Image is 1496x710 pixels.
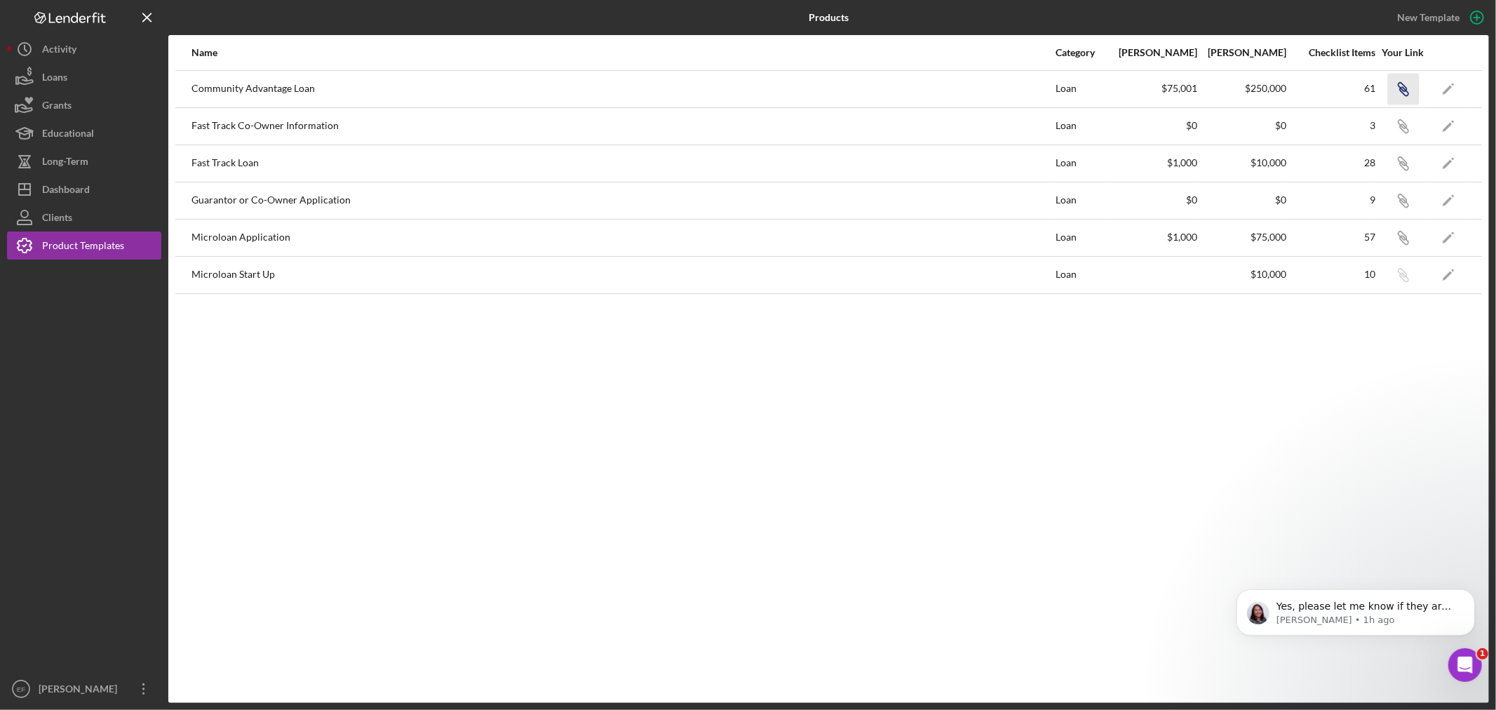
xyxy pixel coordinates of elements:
[11,398,269,474] div: Christina says…
[11,274,230,332] div: Nevertheless, I edited the form in our back end. Can you please try again? and sorry for the inco...
[1288,232,1375,243] div: 57
[191,47,1054,58] div: Name
[40,8,62,30] img: Profile image for Christina
[11,172,269,214] div: Erika says…
[1448,648,1482,682] iframe: Intercom live chat
[42,232,124,263] div: Product Templates
[42,35,76,67] div: Activity
[42,91,72,123] div: Grants
[1199,120,1286,131] div: $0
[11,214,269,274] div: Christina says…
[82,172,269,203] div: his DOB is [DEMOGRAPHIC_DATA]
[1199,83,1286,94] div: $250,000
[7,203,161,232] button: Clients
[1199,47,1286,58] div: [PERSON_NAME]
[1110,47,1197,58] div: [PERSON_NAME]
[191,183,1054,218] div: Guarantor or Co-Owner Application
[42,119,94,151] div: Educational
[191,146,1054,181] div: Fast Track Loan
[241,454,263,476] button: Send a message…
[1056,47,1108,58] div: Category
[7,675,161,703] button: EF[PERSON_NAME]
[12,430,269,454] textarea: Message…
[42,203,72,235] div: Clients
[50,39,269,111] div: Co borrower for Gather up cannot submit credit authorization as his DOB is coming up before [DEMO...
[42,175,90,207] div: Dashboard
[1056,220,1108,255] div: Loan
[1110,83,1197,94] div: $75,001
[1056,257,1108,293] div: Loan
[7,147,161,175] button: Long-Term
[42,63,67,95] div: Loans
[9,6,36,32] button: go back
[1056,72,1108,107] div: Loan
[50,342,269,387] div: ok ill have him go in and complete it now.
[11,214,230,272] div: I see, can you please send me the email address for the project so I can look it up?
[1110,232,1197,243] div: $1,000
[7,63,161,91] button: Loans
[1477,648,1488,659] span: 1
[1199,232,1286,243] div: $75,000
[1288,269,1375,280] div: 10
[11,113,269,173] div: Erika says…
[809,12,849,23] b: Products
[191,257,1054,293] div: Microloan Start Up
[11,274,269,343] div: Christina says…
[1199,269,1286,280] div: $10,000
[1389,7,1489,28] button: New Template
[68,7,159,18] h1: [PERSON_NAME]
[7,91,161,119] button: Grants
[35,675,126,706] div: [PERSON_NAME]
[220,6,246,32] button: Home
[7,119,161,147] button: Educational
[22,282,219,323] div: Nevertheless, I edited the form in our back end. Can you please try again? and sorry for the inco...
[1397,7,1460,28] div: New Template
[62,351,258,378] div: ok ill have him go in and complete it now.
[68,18,140,32] p: Active 45m ago
[42,147,88,179] div: Long-Term
[1056,183,1108,218] div: Loan
[22,460,33,471] button: Emoji picker
[1215,560,1496,672] iframe: Intercom notifications message
[1110,157,1197,168] div: $1,000
[1288,157,1375,168] div: 28
[1288,47,1375,58] div: Checklist Items
[1199,194,1286,206] div: $0
[191,109,1054,144] div: Fast Track Co-Owner Information
[62,48,258,102] div: Co borrower for Gather up cannot submit credit authorization as his DOB is coming up before [DEMO...
[22,407,219,434] div: Yes, please let me know if they are still having issues. Thank you!
[191,220,1054,255] div: Microloan Application
[1199,157,1286,168] div: $10,000
[191,72,1054,107] div: Community Advantage Loan
[11,39,269,112] div: Erika says…
[7,175,161,203] button: Dashboard
[67,460,78,471] button: Upload attachment
[62,121,258,163] div: Select a date after [[DATE]] and before [[DATE]]
[1110,194,1197,206] div: $0
[11,342,269,398] div: Erika says…
[1288,120,1375,131] div: 3
[1056,146,1108,181] div: Loan
[22,222,219,264] div: I see, can you please send me the email address for the project so I can look it up?
[1288,83,1375,94] div: 61
[50,113,269,171] div: Select a date after [[DATE]] and before [[DATE]]
[44,460,55,471] button: Gif picker
[11,398,230,443] div: Yes, please let me know if they are still having issues. Thank you!
[1288,194,1375,206] div: 9
[7,232,161,260] button: Product Templates
[93,180,258,194] div: his DOB is [DEMOGRAPHIC_DATA]
[1110,120,1197,131] div: $0
[1056,109,1108,144] div: Loan
[7,35,161,63] button: Activity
